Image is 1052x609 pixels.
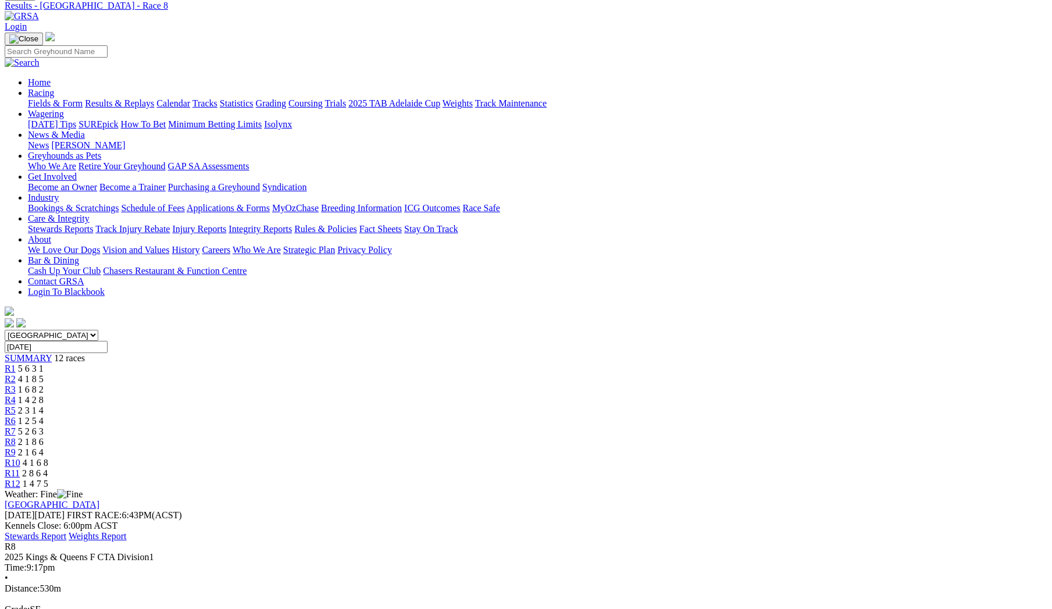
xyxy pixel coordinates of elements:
a: Applications & Forms [187,203,270,213]
span: FIRST RACE: [67,510,122,520]
a: MyOzChase [272,203,319,213]
a: Privacy Policy [337,245,392,255]
a: Login [5,22,27,31]
img: twitter.svg [16,318,26,327]
img: logo-grsa-white.png [5,307,14,316]
span: 2 3 1 4 [18,405,44,415]
img: Fine [57,489,83,500]
a: R3 [5,384,16,394]
a: R4 [5,395,16,405]
div: Greyhounds as Pets [28,161,1047,172]
a: Track Maintenance [475,98,547,108]
a: Home [28,77,51,87]
span: 4 1 6 8 [23,458,48,468]
a: R7 [5,426,16,436]
a: About [28,234,51,244]
a: R11 [5,468,20,478]
a: How To Bet [121,119,166,129]
a: Strategic Plan [283,245,335,255]
a: Results - [GEOGRAPHIC_DATA] - Race 8 [5,1,1047,11]
img: facebook.svg [5,318,14,327]
a: R5 [5,405,16,415]
span: R12 [5,479,20,489]
a: News [28,140,49,150]
a: Calendar [156,98,190,108]
input: Select date [5,341,108,353]
a: Injury Reports [172,224,226,234]
span: 2 1 8 6 [18,437,44,447]
a: Greyhounds as Pets [28,151,101,161]
a: Vision and Values [102,245,169,255]
a: Syndication [262,182,306,192]
a: Become a Trainer [99,182,166,192]
a: Retire Your Greyhound [79,161,166,171]
a: Chasers Restaurant & Function Centre [103,266,247,276]
a: R6 [5,416,16,426]
span: 1 6 8 2 [18,384,44,394]
div: Racing [28,98,1047,109]
a: Race Safe [462,203,500,213]
span: 5 6 3 1 [18,364,44,373]
span: 1 2 5 4 [18,416,44,426]
a: Contact GRSA [28,276,84,286]
a: Care & Integrity [28,213,90,223]
a: Racing [28,88,54,98]
a: News & Media [28,130,85,140]
a: R2 [5,374,16,384]
span: [DATE] [5,510,35,520]
div: Care & Integrity [28,224,1047,234]
a: Cash Up Your Club [28,266,101,276]
a: ICG Outcomes [404,203,460,213]
img: Close [9,34,38,44]
div: 530m [5,583,1047,594]
span: 4 1 8 5 [18,374,44,384]
a: Trials [324,98,346,108]
img: Search [5,58,40,68]
a: Wagering [28,109,64,119]
span: Weather: Fine [5,489,83,499]
a: Fact Sheets [359,224,402,234]
a: SUREpick [79,119,118,129]
a: Weights [443,98,473,108]
a: Results & Replays [85,98,154,108]
button: Toggle navigation [5,33,43,45]
a: Integrity Reports [229,224,292,234]
span: [DATE] [5,510,65,520]
a: [PERSON_NAME] [51,140,125,150]
a: Breeding Information [321,203,402,213]
img: GRSA [5,11,39,22]
a: Become an Owner [28,182,97,192]
a: Statistics [220,98,254,108]
a: Fields & Form [28,98,83,108]
a: History [172,245,199,255]
a: Stay On Track [404,224,458,234]
a: Get Involved [28,172,77,181]
a: We Love Our Dogs [28,245,100,255]
a: Tracks [192,98,217,108]
a: R10 [5,458,20,468]
a: R1 [5,364,16,373]
a: Track Injury Rebate [95,224,170,234]
a: R9 [5,447,16,457]
a: Who We Are [28,161,76,171]
a: Who We Are [233,245,281,255]
a: SUMMARY [5,353,52,363]
a: Industry [28,193,59,202]
span: 5 2 6 3 [18,426,44,436]
a: [DATE] Tips [28,119,76,129]
a: R8 [5,437,16,447]
a: 2025 TAB Adelaide Cup [348,98,440,108]
div: News & Media [28,140,1047,151]
a: Bar & Dining [28,255,79,265]
a: Rules & Policies [294,224,357,234]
